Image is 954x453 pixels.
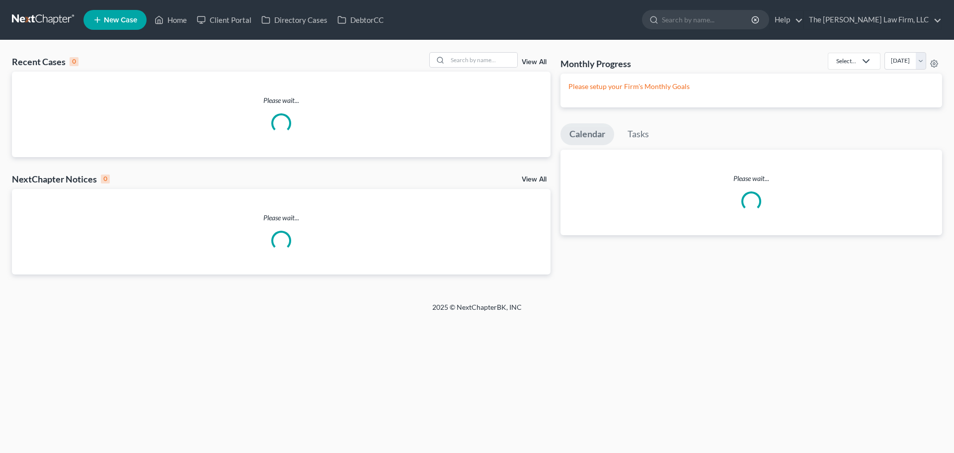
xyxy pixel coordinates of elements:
p: Please wait... [560,174,942,183]
a: Home [150,11,192,29]
h3: Monthly Progress [560,58,631,70]
p: Please wait... [12,95,551,105]
div: 2025 © NextChapterBK, INC [194,302,760,320]
p: Please wait... [12,213,551,223]
a: View All [522,176,547,183]
a: Client Portal [192,11,256,29]
div: Recent Cases [12,56,79,68]
a: Tasks [619,123,658,145]
a: Calendar [560,123,614,145]
input: Search by name... [448,53,517,67]
div: 0 [101,175,110,183]
p: Please setup your Firm's Monthly Goals [568,82,934,91]
a: View All [522,59,547,66]
input: Search by name... [662,10,753,29]
span: New Case [104,16,137,24]
a: The [PERSON_NAME] Law Firm, LLC [804,11,942,29]
a: Directory Cases [256,11,332,29]
div: 0 [70,57,79,66]
div: NextChapter Notices [12,173,110,185]
div: Select... [836,57,856,65]
a: DebtorCC [332,11,389,29]
a: Help [770,11,803,29]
